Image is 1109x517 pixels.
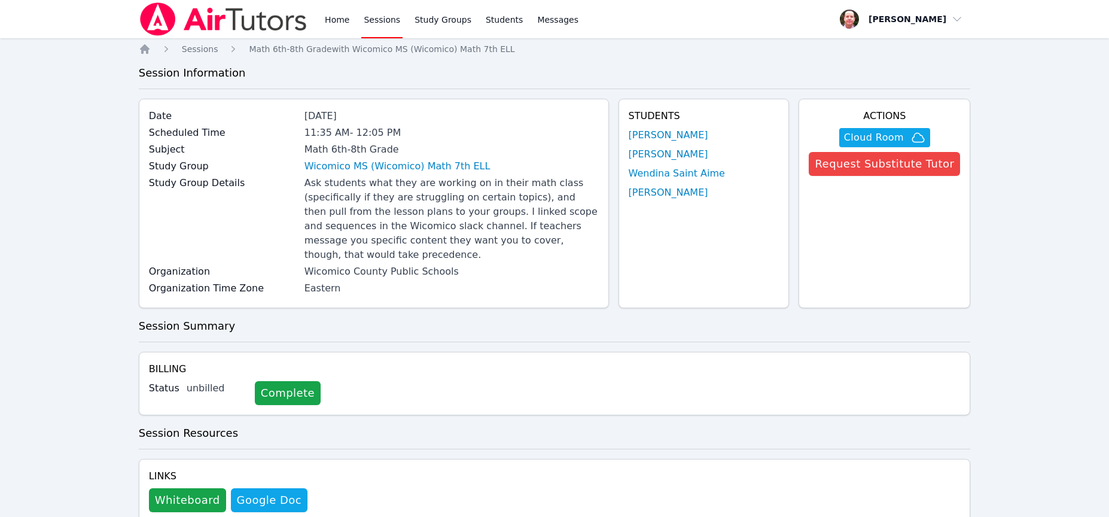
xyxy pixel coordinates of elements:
a: Wendina Saint Aime [629,166,725,181]
div: Ask students what they are working on in their math class (specifically if they are struggling on... [304,176,599,262]
a: [PERSON_NAME] [629,128,708,142]
h4: Students [629,109,779,123]
div: Eastern [304,281,599,296]
button: Whiteboard [149,488,226,512]
div: 11:35 AM - 12:05 PM [304,126,599,140]
div: unbilled [187,381,245,396]
label: Organization [149,264,297,279]
span: Cloud Room [844,130,904,145]
label: Subject [149,142,297,157]
span: Sessions [182,44,218,54]
button: Cloud Room [839,128,930,147]
span: Messages [537,14,578,26]
label: Organization Time Zone [149,281,297,296]
h4: Actions [809,109,960,123]
label: Date [149,109,297,123]
h3: Session Information [139,65,971,81]
span: Math 6th-8th Grade with Wicomico MS (Wicomico) Math 7th ELL [249,44,514,54]
div: [DATE] [304,109,599,123]
a: Google Doc [231,488,307,512]
nav: Breadcrumb [139,43,971,55]
a: Sessions [182,43,218,55]
a: Complete [255,381,321,405]
button: Request Substitute Tutor [809,152,960,176]
a: Wicomico MS (Wicomico) Math 7th ELL [304,159,490,174]
label: Status [149,381,179,396]
div: Math 6th-8th Grade [304,142,599,157]
label: Scheduled Time [149,126,297,140]
a: [PERSON_NAME] [629,147,708,162]
div: Wicomico County Public Schools [304,264,599,279]
a: Math 6th-8th Gradewith Wicomico MS (Wicomico) Math 7th ELL [249,43,514,55]
label: Study Group [149,159,297,174]
h4: Links [149,469,307,483]
h3: Session Resources [139,425,971,442]
h3: Session Summary [139,318,971,334]
h4: Billing [149,362,961,376]
a: [PERSON_NAME] [629,185,708,200]
img: Air Tutors [139,2,308,36]
label: Study Group Details [149,176,297,190]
